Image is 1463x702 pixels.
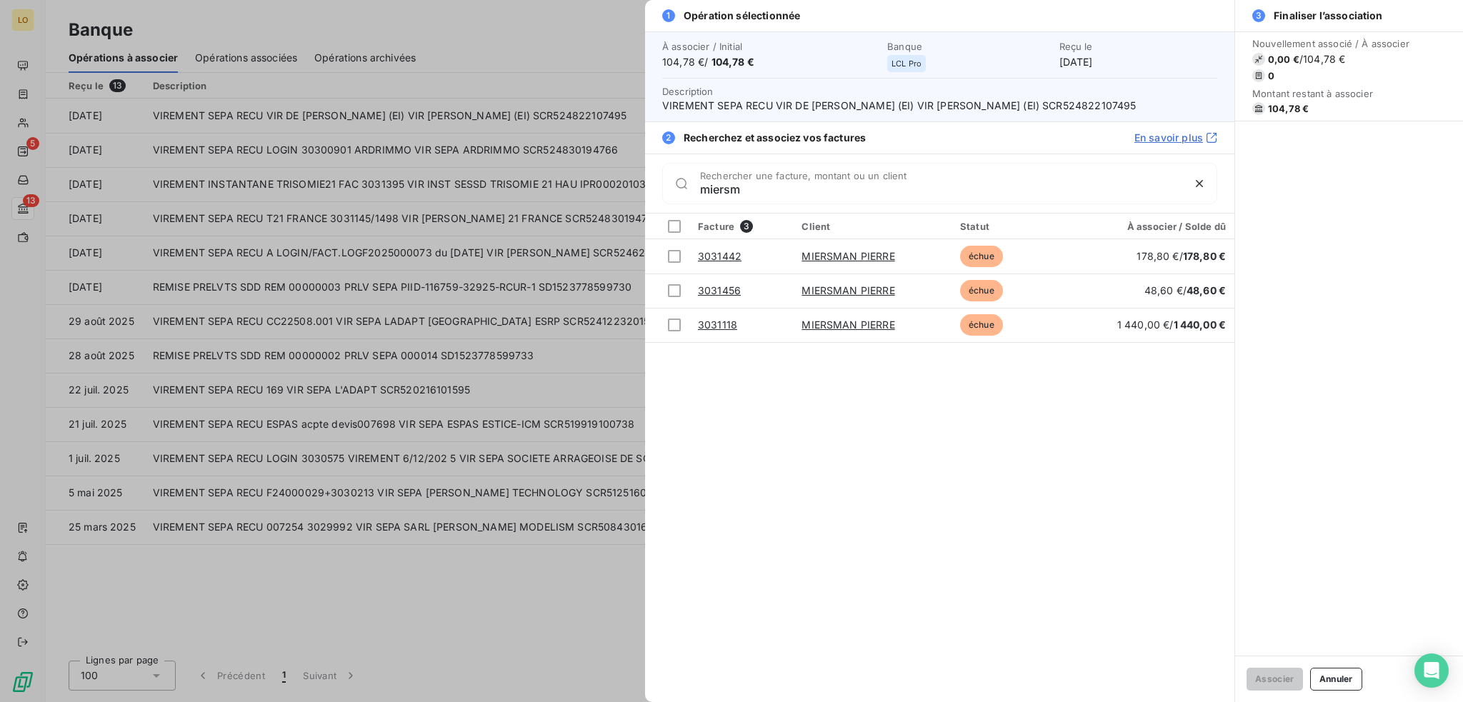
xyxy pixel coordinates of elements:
[1310,668,1362,691] button: Annuler
[1252,38,1409,49] span: Nouvellement associé / À associer
[802,250,894,262] a: MIERSMAN PIERRE
[698,319,737,331] a: 3031118
[1137,250,1226,262] span: 178,80 € /
[698,284,741,296] a: 3031456
[1080,221,1226,232] div: À associer / Solde dû
[740,220,753,233] span: 3
[1299,52,1345,66] span: / 104,78 €
[960,221,1063,232] div: Statut
[1414,653,1449,688] div: Open Intercom Messenger
[684,9,800,23] span: Opération sélectionnée
[892,59,922,68] span: LCL Pro
[698,250,742,262] a: 3031442
[960,314,1003,336] span: échue
[802,284,894,296] a: MIERSMAN PIERRE
[802,221,943,232] div: Client
[1059,41,1217,52] span: Reçu le
[1252,88,1409,99] span: Montant restant à associer
[1117,319,1226,331] span: 1 440,00 € /
[1247,668,1303,691] button: Associer
[662,55,879,69] span: 104,78 € /
[711,56,754,68] span: 104,78 €
[1187,284,1226,296] span: 48,60 €
[662,131,675,144] span: 2
[698,220,784,233] div: Facture
[684,131,866,145] span: Recherchez et associez vos factures
[1134,131,1217,145] a: En savoir plus
[1268,103,1309,114] span: 104,78 €
[662,99,1217,113] span: VIREMENT SEPA RECU VIR DE [PERSON_NAME] (EI) VIR [PERSON_NAME] (EI) SCR524822107495
[1174,319,1227,331] span: 1 440,00 €
[960,246,1003,267] span: échue
[1274,9,1382,23] span: Finaliser l’association
[960,280,1003,301] span: échue
[1059,41,1217,69] div: [DATE]
[700,182,1182,196] input: placeholder
[802,319,894,331] a: MIERSMAN PIERRE
[662,41,879,52] span: À associer / Initial
[1144,284,1226,296] span: 48,60 € /
[1183,250,1226,262] span: 178,80 €
[662,86,714,97] span: Description
[887,41,1050,52] span: Banque
[1268,70,1274,81] span: 0
[1252,9,1265,22] span: 3
[1268,54,1299,65] span: 0,00 €
[662,9,675,22] span: 1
